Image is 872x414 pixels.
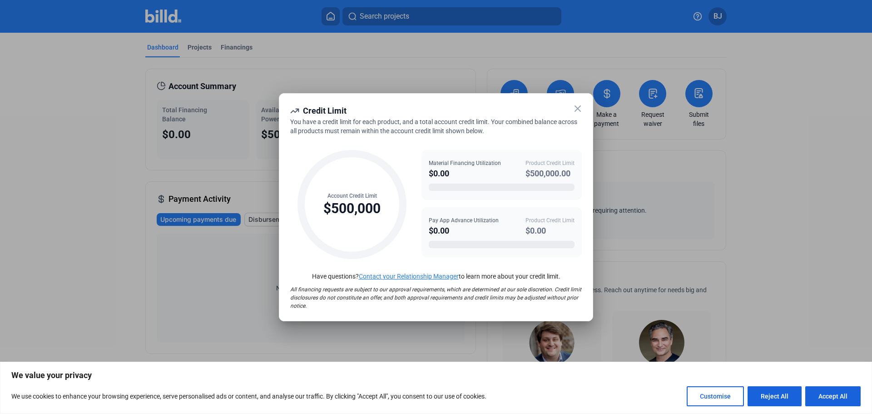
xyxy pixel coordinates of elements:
div: $0.00 [429,167,501,180]
div: Product Credit Limit [525,216,575,224]
button: Customise [687,386,744,406]
div: $500,000.00 [525,167,575,180]
span: Credit Limit [303,106,347,115]
p: We value your privacy [11,370,861,381]
span: You have a credit limit for each product, and a total account credit limit. Your combined balance... [290,118,577,135]
span: All financing requests are subject to our approval requirements, which are determined at our sole... [290,286,581,309]
div: $500,000 [323,200,381,217]
div: Material Financing Utilization [429,159,501,167]
div: $0.00 [429,224,499,237]
span: Have questions? to learn more about your credit limit. [312,273,560,280]
div: Product Credit Limit [525,159,575,167]
button: Accept All [805,386,861,406]
p: We use cookies to enhance your browsing experience, serve personalised ads or content, and analys... [11,391,486,402]
button: Reject All [748,386,802,406]
div: Pay App Advance Utilization [429,216,499,224]
div: Account Credit Limit [323,192,381,200]
div: $0.00 [525,224,575,237]
a: Contact your Relationship Manager [359,273,459,280]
